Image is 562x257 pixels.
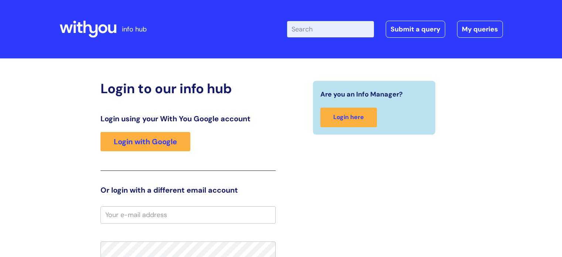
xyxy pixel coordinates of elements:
[101,81,276,97] h2: Login to our info hub
[101,132,190,151] a: Login with Google
[320,108,377,127] a: Login here
[320,88,403,100] span: Are you an Info Manager?
[101,114,276,123] h3: Login using your With You Google account
[101,206,276,223] input: Your e-mail address
[457,21,503,38] a: My queries
[122,23,147,35] p: info hub
[101,186,276,195] h3: Or login with a different email account
[386,21,445,38] a: Submit a query
[287,21,374,37] input: Search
